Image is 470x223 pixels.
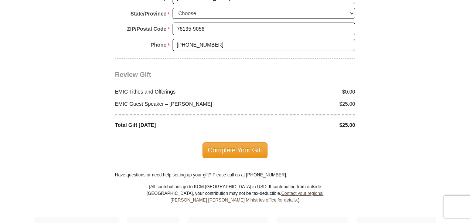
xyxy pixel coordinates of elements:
[235,100,359,108] div: $25.00
[127,24,167,34] strong: ZIP/Postal Code
[111,121,235,129] div: Total Gift [DATE]
[115,172,355,178] p: Have questions or need help setting up your gift? Please call us at [PHONE_NUMBER].
[130,9,166,19] strong: State/Province
[202,142,268,158] span: Complete Your Gift
[111,100,235,108] div: EMIC Guest Speaker – [PERSON_NAME]
[146,183,324,217] p: (All contributions go to KCM [GEOGRAPHIC_DATA] in USD. If contributing from outside [GEOGRAPHIC_D...
[170,191,323,203] a: Contact your regional [PERSON_NAME] [PERSON_NAME] Ministries office for details.
[111,88,235,96] div: EMIC Tithes and Offerings
[235,88,359,96] div: $0.00
[115,71,151,78] span: Review Gift
[235,121,359,129] div: $25.00
[151,40,167,50] strong: Phone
